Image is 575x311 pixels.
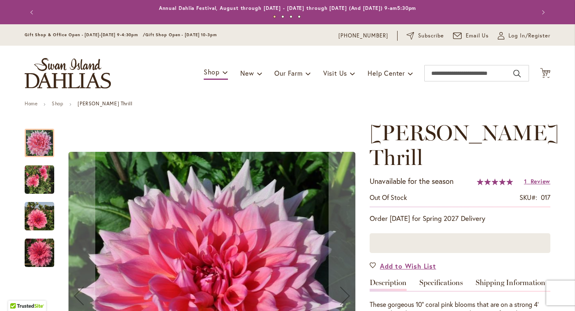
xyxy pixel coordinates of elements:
[419,279,463,291] a: Specifications
[476,279,545,291] a: Shipping Information
[477,179,513,185] div: 100%
[543,72,548,77] span: 37
[145,32,217,37] span: Gift Shop Open - [DATE] 10-3pm
[52,100,63,107] a: Shop
[78,100,132,107] strong: [PERSON_NAME] Thrill
[273,15,276,18] button: 1 of 4
[25,100,37,107] a: Home
[25,121,62,157] div: Otto's Thrill
[338,32,388,40] a: [PHONE_NUMBER]
[370,193,407,202] span: Out of stock
[534,4,550,21] button: Next
[370,176,453,187] p: Unavailable for the season
[159,5,416,11] a: Annual Dahlia Festival, August through [DATE] - [DATE] through [DATE] (And [DATE]) 9-am5:30pm
[204,67,220,76] span: Shop
[25,194,62,230] div: Otto's Thrill
[370,193,407,202] div: Availability
[240,69,254,77] span: New
[541,193,550,202] div: 017
[466,32,489,40] span: Email Us
[380,261,436,271] span: Add to Wish List
[25,4,41,21] button: Previous
[370,120,559,170] span: [PERSON_NAME] Thrill
[25,238,54,268] img: Otto's Thrill
[407,32,444,40] a: Subscribe
[274,69,302,77] span: Our Farm
[323,69,347,77] span: Visit Us
[25,32,145,37] span: Gift Shop & Office Open - [DATE]-[DATE] 9-4:30pm /
[520,193,537,202] strong: SKU
[281,15,284,18] button: 2 of 4
[370,261,436,271] a: Add to Wish List
[418,32,444,40] span: Subscribe
[540,68,550,79] button: 37
[25,202,54,231] img: Otto's Thrill
[298,15,301,18] button: 4 of 4
[290,15,292,18] button: 3 of 4
[25,157,62,194] div: Otto's Thrill
[531,177,550,185] span: Review
[524,177,550,185] a: 1 Review
[508,32,550,40] span: Log In/Register
[25,58,111,88] a: store logo
[368,69,405,77] span: Help Center
[370,279,407,291] a: Description
[453,32,489,40] a: Email Us
[6,282,29,305] iframe: Launch Accessibility Center
[25,165,54,195] img: Otto's Thrill
[25,230,54,267] div: Otto's Thrill
[524,177,527,185] span: 1
[498,32,550,40] a: Log In/Register
[370,214,550,223] p: Order [DATE] for Spring 2027 Delivery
